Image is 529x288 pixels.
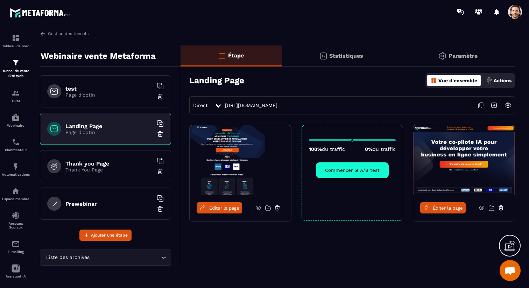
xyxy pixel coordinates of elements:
a: automationsautomationsAutomatisations [2,157,30,182]
img: automations [12,187,20,195]
a: formationformationTunnel de vente Site web [2,53,30,84]
p: CRM [2,99,30,103]
img: dashboard-orange.40269519.svg [431,77,437,84]
img: setting-w.858f3a88.svg [501,99,515,112]
img: image [413,125,515,195]
p: E-mailing [2,250,30,254]
h3: Landing Page [189,76,244,85]
img: setting-gr.5f69749f.svg [438,52,447,60]
img: automations [12,113,20,122]
h6: Prewebinar [65,201,153,207]
a: emailemailE-mailing [2,234,30,259]
h6: Landing Page [65,123,153,129]
p: Actions [494,78,512,83]
div: Ouvrir le chat [500,260,521,281]
p: Webinaire [2,124,30,127]
p: Thank You Page [65,167,153,173]
img: automations [12,162,20,171]
img: trash [157,93,164,100]
button: Commencer le A/B test [316,162,389,178]
span: Direct [193,103,208,108]
img: trash [157,205,164,212]
h6: Thank you Page [65,160,153,167]
img: actions.d6e523a2.png [486,77,492,84]
img: arrow-next.bcc2205e.svg [487,99,501,112]
a: [URL][DOMAIN_NAME] [225,103,277,108]
p: Page d'optin [65,92,153,98]
div: Search for option [40,250,171,266]
img: trash [157,168,164,175]
span: Éditer la page [209,205,239,211]
img: trash [157,131,164,138]
a: formationformationCRM [2,84,30,108]
h6: test [65,85,153,92]
button: Ajouter une étape [79,230,132,241]
p: 0% [365,146,396,152]
a: automationsautomationsEspace membre [2,182,30,206]
img: arrow [40,30,46,37]
a: schedulerschedulerPlanificateur [2,133,30,157]
span: du traffic [322,146,345,152]
img: social-network [12,211,20,220]
p: Planificateur [2,148,30,152]
a: Gestion des tunnels [40,30,89,37]
p: Tableau de bord [2,44,30,48]
p: Statistiques [329,52,363,59]
p: Paramètre [449,52,478,59]
p: Automatisations [2,173,30,176]
a: Assistant IA [2,259,30,283]
span: Liste des archives [44,254,91,261]
p: Assistant IA [2,274,30,278]
img: bars-o.4a397970.svg [218,51,226,60]
p: Réseaux Sociaux [2,222,30,229]
a: Éditer la page [420,202,466,213]
p: Page d'optin [65,129,153,135]
a: automationsautomationsWebinaire [2,108,30,133]
p: Espace membre [2,197,30,201]
span: Ajouter une étape [91,232,128,239]
img: formation [12,58,20,67]
input: Search for option [91,254,160,261]
p: Vue d'ensemble [438,78,477,83]
p: Étape [228,52,244,59]
p: Tunnel de vente Site web [2,69,30,78]
a: formationformationTableau de bord [2,29,30,53]
img: logo [10,6,73,19]
img: email [12,240,20,248]
p: 100% [309,146,345,152]
img: scheduler [12,138,20,146]
span: Éditer la page [433,205,463,211]
img: formation [12,89,20,97]
a: social-networksocial-networkRéseaux Sociaux [2,206,30,234]
img: stats.20deebd0.svg [319,52,327,60]
img: formation [12,34,20,42]
span: du traffic [373,146,396,152]
img: image [190,125,291,195]
p: Webinaire vente Metaforma [41,49,156,63]
a: Éditer la page [197,202,242,213]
